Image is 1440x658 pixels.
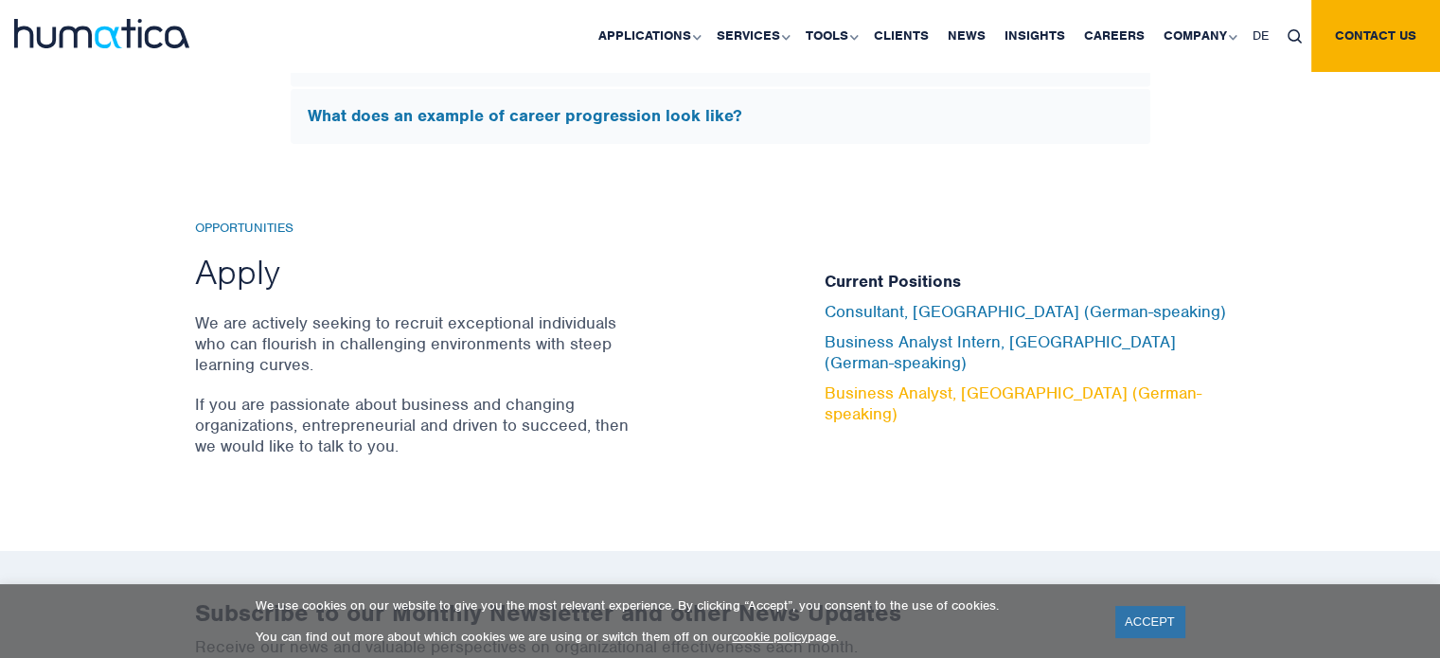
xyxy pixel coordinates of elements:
a: Business Analyst Intern, [GEOGRAPHIC_DATA] (German-speaking) [825,331,1176,373]
p: You can find out more about which cookies we are using or switch them off on our page. [256,629,1092,645]
a: Consultant, [GEOGRAPHIC_DATA] (German-speaking) [825,301,1226,322]
a: cookie policy [732,629,808,645]
a: ACCEPT [1115,606,1184,637]
p: We use cookies on our website to give you the most relevant experience. By clicking “Accept”, you... [256,597,1092,614]
h5: Current Positions [825,272,1246,293]
img: search_icon [1288,29,1302,44]
p: We are actively seeking to recruit exceptional individuals who can flourish in challenging enviro... [195,312,635,375]
h5: What does an example of career progression look like? [308,106,1133,127]
h6: Opportunities [195,221,635,237]
a: Business Analyst, [GEOGRAPHIC_DATA] (German-speaking) [825,382,1201,424]
p: If you are passionate about business and changing organizations, entrepreneurial and driven to su... [195,394,635,456]
span: DE [1253,27,1269,44]
h2: Apply [195,250,635,293]
img: logo [14,19,189,48]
